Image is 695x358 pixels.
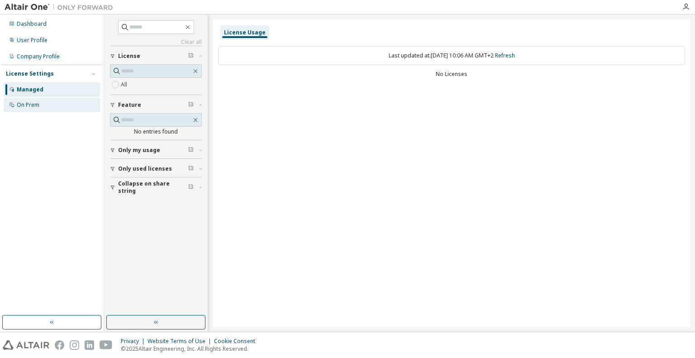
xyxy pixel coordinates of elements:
div: No Licenses [218,71,685,78]
span: Only used licenses [118,165,172,172]
span: Clear filter [188,165,194,172]
a: Refresh [495,52,515,59]
img: linkedin.svg [85,340,94,350]
div: License Usage [224,29,266,36]
div: User Profile [17,37,48,44]
button: Only my usage [110,140,202,160]
div: No entries found [110,128,202,135]
div: Website Terms of Use [148,338,214,345]
div: License Settings [6,70,54,77]
img: facebook.svg [55,340,64,350]
button: Feature [110,95,202,115]
span: Clear filter [188,147,194,154]
p: © 2025 Altair Engineering, Inc. All Rights Reserved. [121,345,261,353]
img: altair_logo.svg [3,340,49,350]
div: Dashboard [17,20,47,28]
span: Clear filter [188,53,194,60]
img: Altair One [5,3,118,12]
span: Clear filter [188,101,194,109]
span: Collapse on share string [118,180,188,195]
button: Only used licenses [110,159,202,179]
label: All [121,79,129,90]
a: Clear all [110,38,202,46]
img: youtube.svg [100,340,113,350]
span: License [118,53,140,60]
div: Privacy [121,338,148,345]
img: instagram.svg [70,340,79,350]
div: Cookie Consent [214,338,261,345]
span: Clear filter [188,184,194,191]
div: Last updated at: [DATE] 10:06 AM GMT+2 [218,46,685,65]
div: Company Profile [17,53,60,60]
button: License [110,46,202,66]
span: Feature [118,101,141,109]
div: Managed [17,86,43,93]
div: On Prem [17,101,39,109]
button: Collapse on share string [110,177,202,197]
span: Only my usage [118,147,160,154]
